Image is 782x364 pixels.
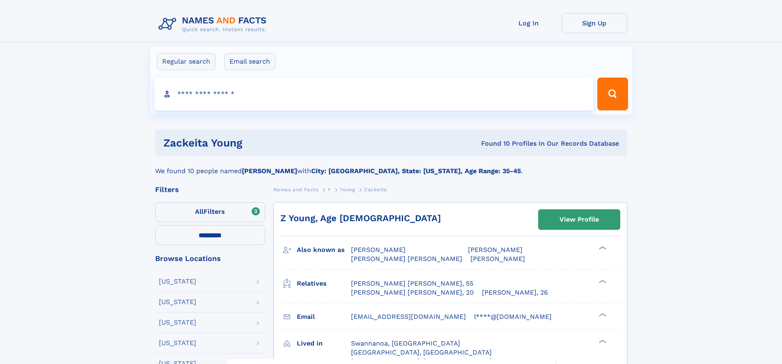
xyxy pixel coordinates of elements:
[340,187,355,192] span: Young
[482,288,548,297] a: [PERSON_NAME], 26
[155,13,273,35] img: Logo Names and Facts
[163,138,362,148] h1: zackeita young
[496,13,562,33] a: Log In
[597,279,607,284] div: ❯
[562,13,627,33] a: Sign Up
[328,184,331,195] a: Y
[154,78,594,110] input: search input
[351,313,466,321] span: [EMAIL_ADDRESS][DOMAIN_NAME]
[468,246,523,254] span: [PERSON_NAME]
[159,299,196,305] div: [US_STATE]
[362,139,619,148] div: Found 10 Profiles In Our Records Database
[597,78,628,110] button: Search Button
[159,278,196,285] div: [US_STATE]
[597,245,607,251] div: ❯
[364,187,387,192] span: Zackeita
[311,167,521,175] b: City: [GEOGRAPHIC_DATA], State: [US_STATE], Age Range: 35-45
[470,255,525,263] span: [PERSON_NAME]
[351,339,460,347] span: Swannanoa, [GEOGRAPHIC_DATA]
[297,337,351,350] h3: Lived in
[560,210,599,229] div: View Profile
[155,156,627,176] div: We found 10 people named with .
[597,312,607,317] div: ❯
[242,167,297,175] b: [PERSON_NAME]
[155,202,265,222] label: Filters
[297,277,351,291] h3: Relatives
[155,186,265,193] div: Filters
[273,184,319,195] a: Names and Facts
[157,53,216,70] label: Regular search
[340,184,355,195] a: Young
[351,246,406,254] span: [PERSON_NAME]
[328,187,331,192] span: Y
[159,340,196,346] div: [US_STATE]
[351,255,462,263] span: [PERSON_NAME] [PERSON_NAME]
[351,279,473,288] a: [PERSON_NAME] [PERSON_NAME], 55
[195,208,204,215] span: All
[539,210,620,229] a: View Profile
[597,339,607,344] div: ❯
[351,348,492,356] span: [GEOGRAPHIC_DATA], [GEOGRAPHIC_DATA]
[280,213,441,223] a: Z Young, Age [DEMOGRAPHIC_DATA]
[224,53,275,70] label: Email search
[297,243,351,257] h3: Also known as
[159,319,196,326] div: [US_STATE]
[155,255,265,262] div: Browse Locations
[297,310,351,324] h3: Email
[351,288,474,297] a: [PERSON_NAME] [PERSON_NAME], 20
